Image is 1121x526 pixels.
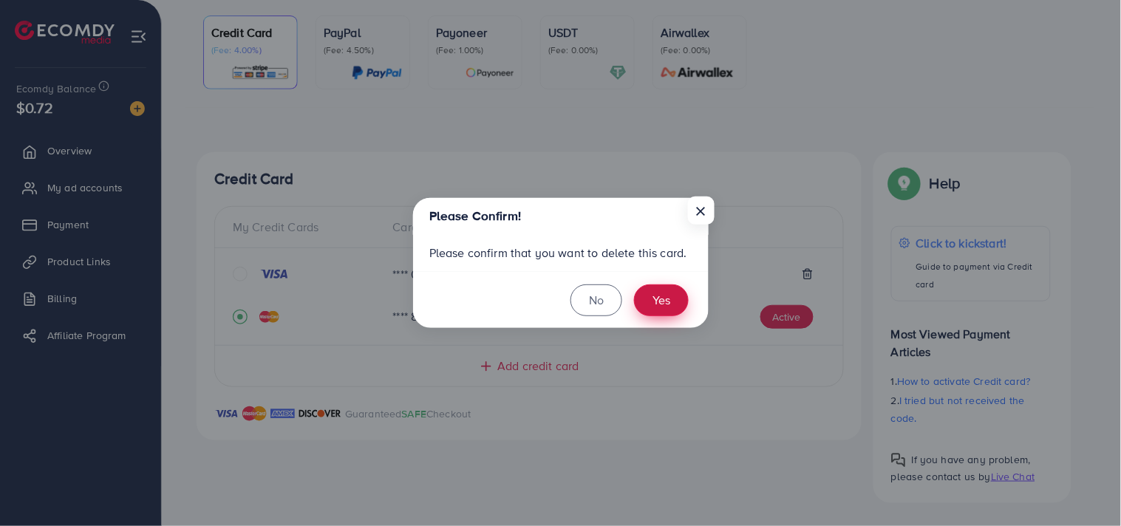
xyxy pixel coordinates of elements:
h5: Please Confirm! [429,207,521,225]
button: No [570,284,622,316]
button: Yes [634,284,689,316]
div: Please confirm that you want to delete this card. [413,235,709,271]
button: Close [688,197,715,225]
iframe: Chat [1058,460,1110,515]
